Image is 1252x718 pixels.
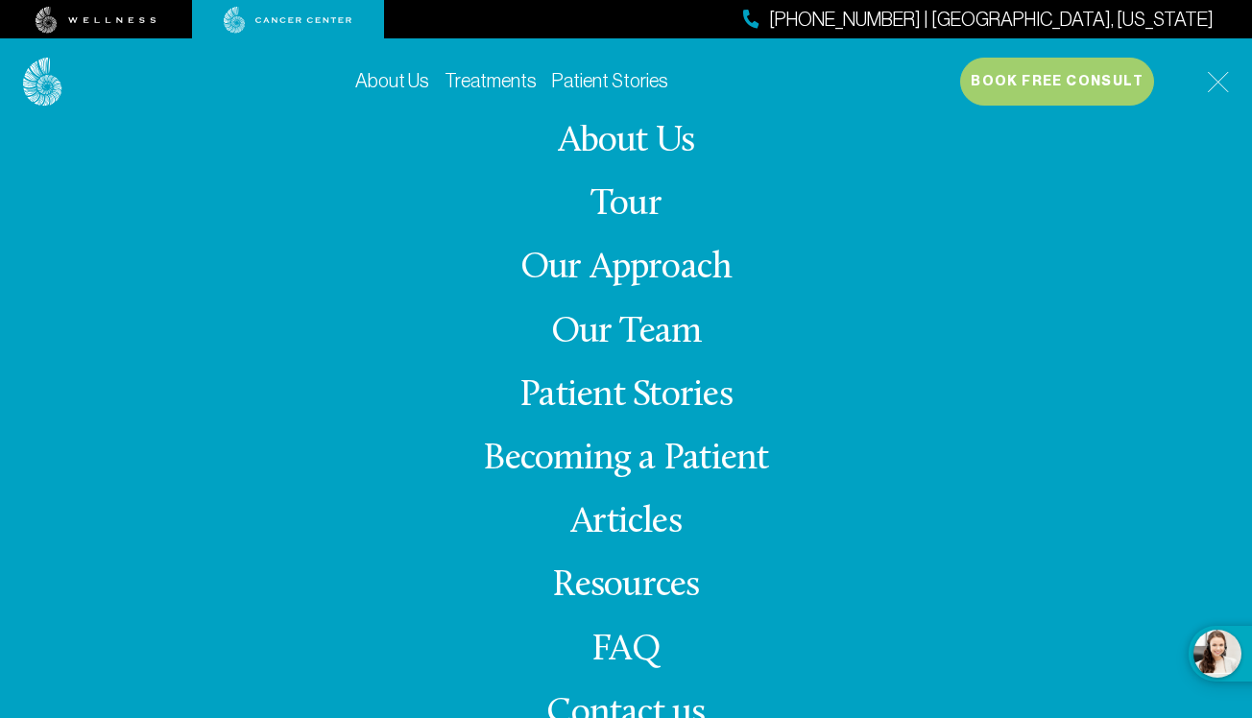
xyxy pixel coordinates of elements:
[23,58,62,107] img: logo
[552,70,668,91] a: Patient Stories
[558,123,695,160] a: About Us
[445,70,537,91] a: Treatments
[591,632,661,669] a: FAQ
[552,567,699,605] a: Resources
[36,7,156,34] img: wellness
[1207,71,1229,93] img: icon-hamburger
[570,504,682,541] a: Articles
[769,6,1214,34] span: [PHONE_NUMBER] | [GEOGRAPHIC_DATA], [US_STATE]
[355,70,429,91] a: About Us
[960,58,1154,106] button: Book Free Consult
[483,441,768,478] a: Becoming a Patient
[224,7,352,34] img: cancer center
[520,250,733,287] a: Our Approach
[551,314,702,351] a: Our Team
[519,377,733,415] a: Patient Stories
[590,186,662,224] a: Tour
[743,6,1214,34] a: [PHONE_NUMBER] | [GEOGRAPHIC_DATA], [US_STATE]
